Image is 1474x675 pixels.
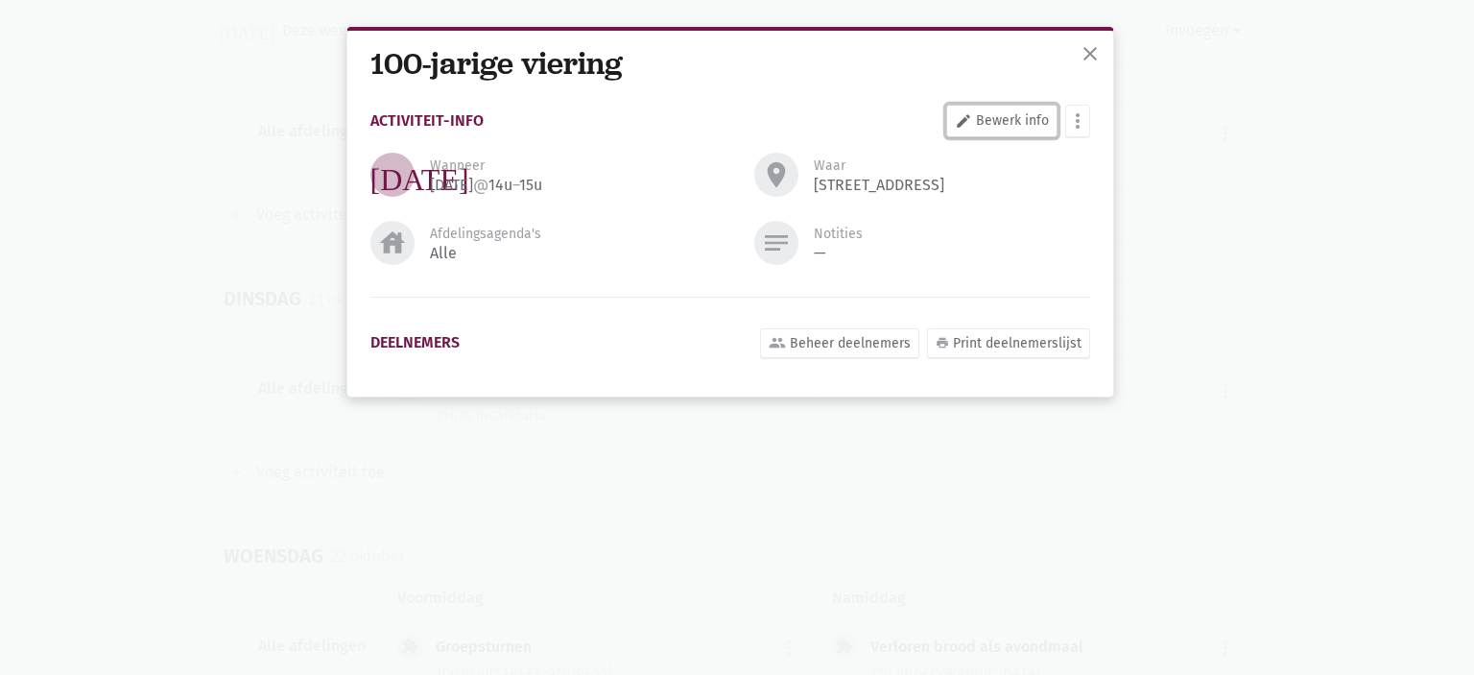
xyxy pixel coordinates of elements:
[370,113,484,128] div: Activiteit-info
[1079,42,1102,65] span: close
[936,336,949,350] i: print
[761,159,792,190] i: room
[430,176,542,195] div: [DATE] 14u 15u
[512,176,519,194] span: –
[769,334,786,351] i: group
[761,228,792,258] i: notes
[370,43,622,84] a: 100-jarige viering
[473,176,488,194] span: @
[927,328,1090,358] a: Print deelnemerslijst
[377,228,408,258] i: house
[814,225,863,244] div: Notities
[814,176,944,195] div: [STREET_ADDRESS]
[814,244,826,263] div: —
[430,225,541,244] div: Afdelingsagenda's
[955,112,972,130] i: edit
[760,328,919,358] a: Beheer deelnemers
[946,105,1058,137] a: Bewerk info
[370,335,460,350] div: deelnemers
[430,244,457,263] div: Alle
[814,157,845,176] div: Waar
[370,159,469,190] i: [DATE]
[430,157,485,176] div: Wanneer
[1071,35,1109,77] button: sluiten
